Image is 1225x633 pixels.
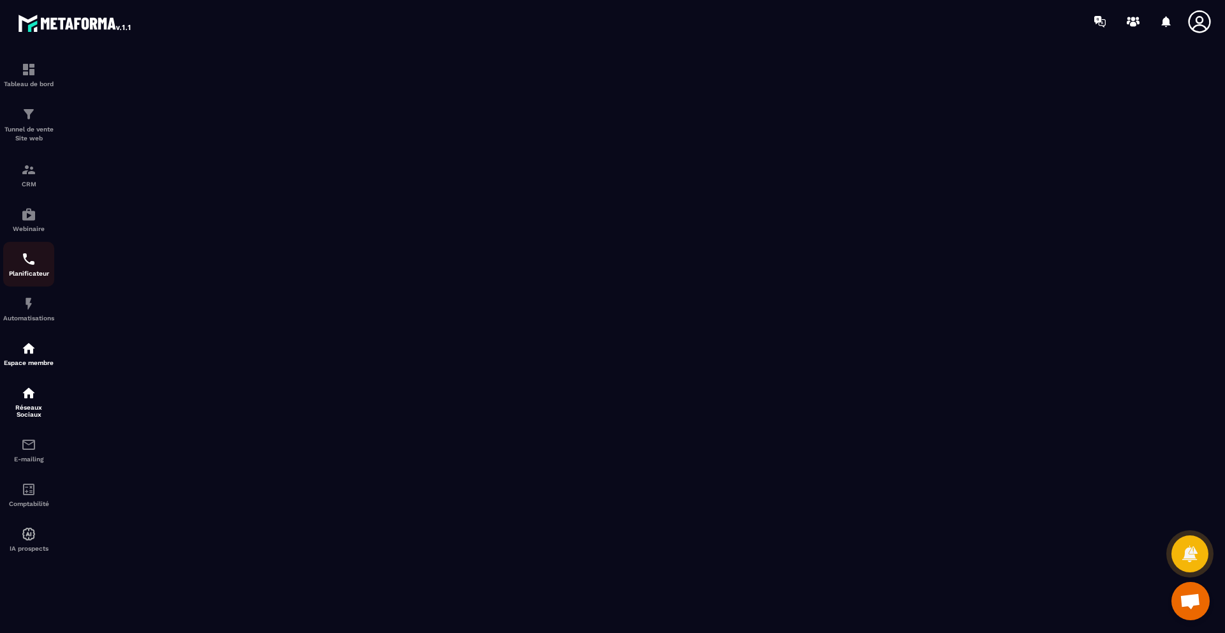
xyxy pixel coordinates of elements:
p: Comptabilité [3,500,54,507]
a: automationsautomationsAutomatisations [3,287,54,331]
a: formationformationCRM [3,153,54,197]
a: automationsautomationsEspace membre [3,331,54,376]
a: emailemailE-mailing [3,428,54,472]
p: CRM [3,181,54,188]
a: accountantaccountantComptabilité [3,472,54,517]
a: formationformationTableau de bord [3,52,54,97]
img: formation [21,107,36,122]
img: automations [21,526,36,542]
a: Ouvrir le chat [1171,582,1210,620]
a: schedulerschedulerPlanificateur [3,242,54,287]
img: formation [21,62,36,77]
img: automations [21,207,36,222]
img: scheduler [21,251,36,267]
a: social-networksocial-networkRéseaux Sociaux [3,376,54,428]
p: Réseaux Sociaux [3,404,54,418]
p: Tunnel de vente Site web [3,125,54,143]
img: social-network [21,385,36,401]
p: Automatisations [3,315,54,322]
img: automations [21,296,36,311]
img: logo [18,11,133,34]
p: IA prospects [3,545,54,552]
p: Webinaire [3,225,54,232]
img: automations [21,341,36,356]
p: Espace membre [3,359,54,366]
img: formation [21,162,36,177]
a: automationsautomationsWebinaire [3,197,54,242]
p: Planificateur [3,270,54,277]
img: accountant [21,482,36,497]
a: formationformationTunnel de vente Site web [3,97,54,153]
p: Tableau de bord [3,80,54,87]
img: email [21,437,36,452]
p: E-mailing [3,456,54,463]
